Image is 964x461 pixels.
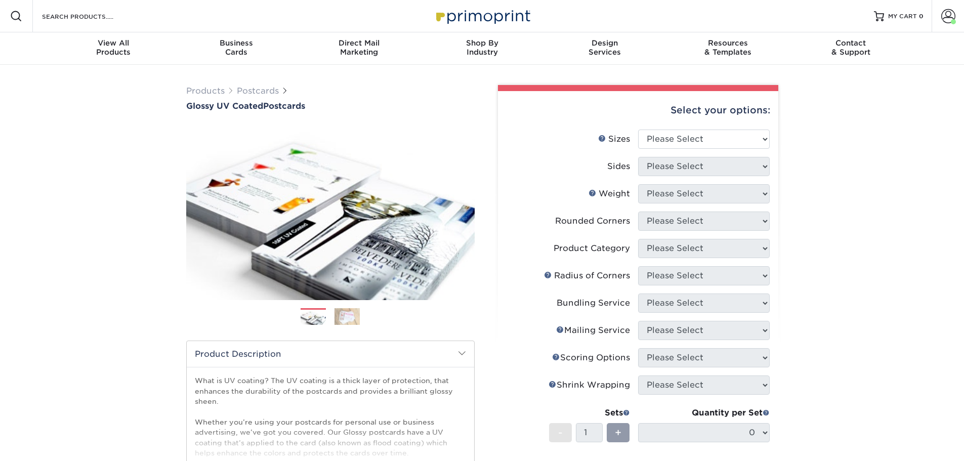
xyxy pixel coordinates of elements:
[558,425,563,440] span: -
[186,101,263,111] span: Glossy UV Coated
[237,86,279,96] a: Postcards
[888,12,917,21] span: MY CART
[186,112,475,311] img: Glossy UV Coated 01
[666,32,789,65] a: Resources& Templates
[543,38,666,48] span: Design
[298,38,421,48] span: Direct Mail
[615,425,621,440] span: +
[52,38,175,48] span: View All
[52,38,175,57] div: Products
[421,32,543,65] a: Shop ByIndustry
[544,270,630,282] div: Radius of Corners
[175,38,298,57] div: Cards
[589,188,630,200] div: Weight
[556,324,630,337] div: Mailing Service
[919,13,924,20] span: 0
[638,407,770,419] div: Quantity per Set
[175,32,298,65] a: BusinessCards
[557,297,630,309] div: Bundling Service
[186,101,475,111] h1: Postcards
[607,160,630,173] div: Sides
[187,341,474,367] h2: Product Description
[543,32,666,65] a: DesignServices
[334,308,360,325] img: Postcards 02
[421,38,543,57] div: Industry
[789,38,912,57] div: & Support
[666,38,789,48] span: Resources
[543,38,666,57] div: Services
[186,86,225,96] a: Products
[52,32,175,65] a: View AllProducts
[506,91,770,130] div: Select your options:
[186,101,475,111] a: Glossy UV CoatedPostcards
[298,38,421,57] div: Marketing
[175,38,298,48] span: Business
[301,309,326,326] img: Postcards 01
[41,10,140,22] input: SEARCH PRODUCTS.....
[789,38,912,48] span: Contact
[432,5,533,27] img: Primoprint
[421,38,543,48] span: Shop By
[598,133,630,145] div: Sizes
[549,379,630,391] div: Shrink Wrapping
[549,407,630,419] div: Sets
[555,215,630,227] div: Rounded Corners
[789,32,912,65] a: Contact& Support
[298,32,421,65] a: Direct MailMarketing
[666,38,789,57] div: & Templates
[554,242,630,255] div: Product Category
[552,352,630,364] div: Scoring Options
